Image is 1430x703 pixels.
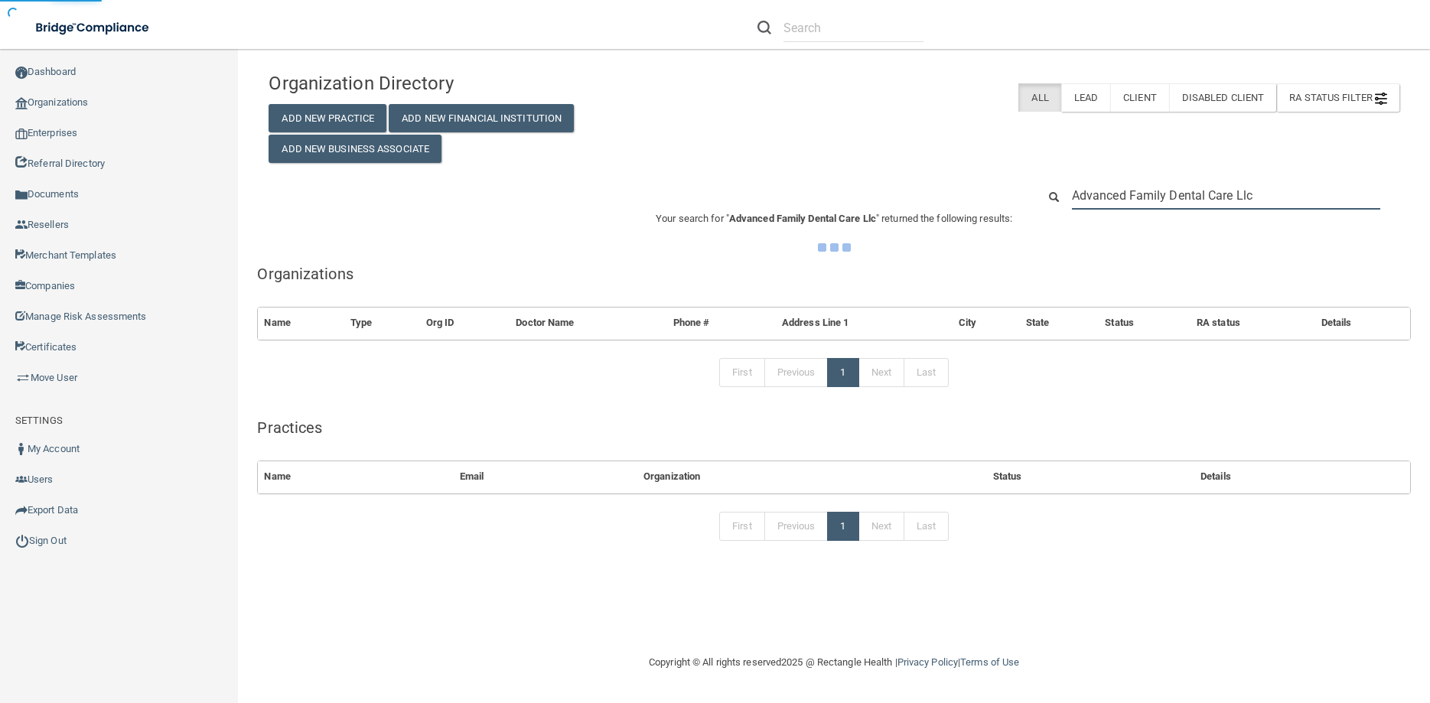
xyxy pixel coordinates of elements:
[729,213,876,224] span: Advanced Family Dental Care Llc
[764,512,829,541] a: Previous
[1289,92,1387,103] span: RA Status Filter
[269,135,441,163] button: Add New Business Associate
[1099,308,1191,339] th: Status
[15,97,28,109] img: organization-icon.f8decf85.png
[23,12,164,44] img: bridge_compliance_login_screen.278c3ca4.svg
[1315,308,1410,339] th: Details
[858,358,904,387] a: Next
[776,308,953,339] th: Address Line 1
[420,308,510,339] th: Org ID
[719,512,765,541] a: First
[257,210,1411,228] p: Your search for " " returned the following results:
[904,512,949,541] a: Last
[897,656,958,668] a: Privacy Policy
[637,461,987,493] th: Organization
[15,129,28,139] img: enterprise.0d942306.png
[258,308,344,339] th: Name
[1110,83,1169,112] label: Client
[555,638,1113,687] div: Copyright © All rights reserved 2025 @ Rectangle Health | |
[257,419,1411,436] h5: Practices
[827,358,858,387] a: 1
[1169,83,1277,112] label: Disabled Client
[15,443,28,455] img: ic_user_dark.df1a06c3.png
[904,358,949,387] a: Last
[269,73,630,93] h4: Organization Directory
[257,265,1411,282] h5: Organizations
[1191,308,1315,339] th: RA status
[15,189,28,201] img: icon-documents.8dae5593.png
[858,512,904,541] a: Next
[269,104,386,132] button: Add New Practice
[953,308,1020,339] th: City
[1375,93,1387,105] img: icon-filter@2x.21656d0b.png
[987,461,1194,493] th: Status
[15,370,31,386] img: briefcase.64adab9b.png
[1018,83,1060,112] label: All
[960,656,1019,668] a: Terms of Use
[1061,83,1110,112] label: Lead
[344,308,420,339] th: Type
[15,219,28,231] img: ic_reseller.de258add.png
[1020,308,1099,339] th: State
[15,67,28,79] img: ic_dashboard_dark.d01f4a41.png
[389,104,574,132] button: Add New Financial Institution
[818,243,851,252] img: ajax-loader.4d491dd7.gif
[667,308,776,339] th: Phone #
[719,358,765,387] a: First
[454,461,637,493] th: Email
[783,14,923,42] input: Search
[757,21,771,34] img: ic-search.3b580494.png
[1194,461,1410,493] th: Details
[1165,594,1412,656] iframe: Drift Widget Chat Controller
[15,474,28,486] img: icon-users.e205127d.png
[1072,181,1380,210] input: Search
[510,308,667,339] th: Doctor Name
[827,512,858,541] a: 1
[258,461,453,493] th: Name
[764,358,829,387] a: Previous
[15,504,28,516] img: icon-export.b9366987.png
[15,412,63,430] label: SETTINGS
[15,534,29,548] img: ic_power_dark.7ecde6b1.png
